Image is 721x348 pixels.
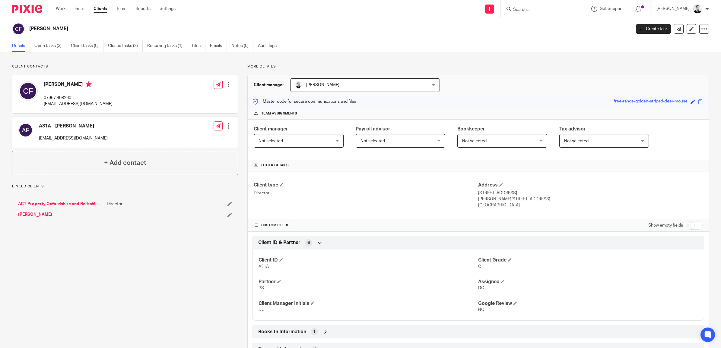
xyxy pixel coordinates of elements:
span: Other details [261,163,289,168]
a: Audit logs [258,40,281,52]
span: DC [259,308,265,312]
span: Not selected [564,139,589,143]
h4: Address [478,182,703,188]
label: Show empty fields [648,222,683,228]
img: svg%3E [18,123,33,137]
a: [PERSON_NAME] [18,212,52,218]
a: Notes (0) [231,40,253,52]
span: Not selected [360,139,385,143]
span: Payroll advisor [356,127,390,131]
p: Master code for secure communications and files [252,99,356,105]
h4: CUSTOM FIELDS [254,223,478,228]
span: 6 [307,240,310,246]
div: free-range-golden-striped-deer-mouse [614,98,688,105]
span: Director [107,201,122,207]
p: Linked clients [12,184,238,189]
h4: Client Grade [478,257,698,263]
a: Create task [636,24,671,34]
h2: [PERSON_NAME] [29,26,507,32]
span: Client manager [254,127,288,131]
a: Settings [160,6,176,12]
span: NO [478,308,484,312]
h4: Client type [254,182,478,188]
p: [PERSON_NAME][STREET_ADDRESS] [478,196,703,202]
span: [PERSON_NAME] [306,83,339,87]
p: [EMAIL_ADDRESS][DOMAIN_NAME] [39,135,108,141]
a: Work [56,6,65,12]
p: [PERSON_NAME] [656,6,690,12]
a: Files [192,40,205,52]
i: Primary [86,81,92,87]
a: Email [75,6,84,12]
a: Details [12,40,30,52]
h4: Assignee [478,279,698,285]
span: Not selected [462,139,487,143]
a: Reports [135,6,151,12]
span: Bookkeeper [457,127,485,131]
span: 1 [313,329,316,335]
h4: Google Review [478,300,698,307]
span: Get Support [600,7,623,11]
p: 07967 408260 [44,95,113,101]
h4: [PERSON_NAME] [44,81,113,89]
img: Dave_2025.jpg [693,4,702,14]
p: Client contacts [12,64,238,69]
span: C [478,265,481,269]
span: Team assignments [261,111,297,116]
a: Client tasks (0) [71,40,103,52]
a: ACT Property Oxfordshire and Berkshire Limited [18,201,104,207]
span: Books In Information [258,329,306,335]
span: Client ID & Partner [258,240,300,246]
a: Open tasks (3) [34,40,66,52]
a: Team [116,6,126,12]
a: Closed tasks (3) [108,40,143,52]
span: PS [259,286,264,290]
img: svg%3E [12,23,25,35]
a: Emails [210,40,227,52]
h4: Client ID [259,257,478,263]
h4: A31A - [PERSON_NAME] [39,123,108,129]
span: Not selected [259,139,283,143]
h3: Client manager [254,82,284,88]
p: [EMAIL_ADDRESS][DOMAIN_NAME] [44,101,113,107]
p: More details [247,64,709,69]
h4: Partner [259,279,478,285]
img: svg%3E [18,81,38,101]
p: [GEOGRAPHIC_DATA] [478,202,703,208]
a: Clients [94,6,107,12]
h4: Client Manager Initials [259,300,478,307]
img: Pixie [12,5,42,13]
input: Search [513,7,567,13]
a: Recurring tasks (1) [147,40,187,52]
img: Dave_2025.jpg [295,81,302,89]
span: DC [478,286,484,290]
h4: + Add contact [104,158,146,168]
p: Director [254,190,478,196]
span: Tax advisor [559,127,586,131]
span: A31A [259,265,269,269]
p: [STREET_ADDRESS] [478,190,703,196]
